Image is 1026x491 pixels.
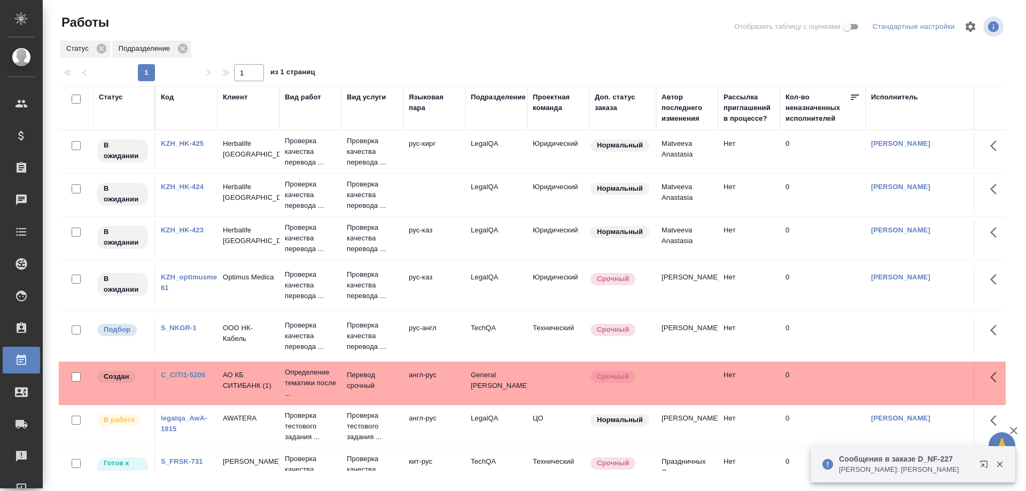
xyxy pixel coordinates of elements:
[104,227,142,248] p: В ожидании
[59,14,109,31] span: Работы
[96,182,149,207] div: Исполнитель назначен, приступать к работе пока рано
[285,92,321,103] div: Вид работ
[403,317,465,355] td: рус-англ
[465,176,527,214] td: LegalQA
[465,220,527,257] td: LegalQA
[161,226,204,234] a: KZH_HK-423
[104,183,142,205] p: В ожидании
[223,272,274,283] p: Optimus Medica
[403,408,465,445] td: англ-рус
[161,183,204,191] a: KZH_HK-424
[597,274,629,284] p: Срочный
[780,176,866,214] td: 0
[223,413,274,424] p: AWATERA
[347,92,386,103] div: Вид услуги
[595,92,651,113] div: Доп. статус заказа
[984,220,1009,245] button: Здесь прячутся важные кнопки
[871,92,918,103] div: Исполнитель
[104,371,129,382] p: Создан
[527,408,589,445] td: ЦО
[403,451,465,488] td: кит-рус
[656,176,718,214] td: Matveeva Anastasia
[597,140,643,151] p: Нормальный
[984,364,1009,390] button: Здесь прячутся важные кнопки
[104,324,130,335] p: Подбор
[662,92,713,124] div: Автор последнего изменения
[780,451,866,488] td: 0
[983,17,1006,37] span: Посмотреть информацию
[347,179,398,211] p: Проверка качества перевода ...
[718,133,780,170] td: Нет
[984,408,1009,433] button: Здесь прячутся важные кнопки
[870,19,958,35] div: split button
[285,320,336,352] p: Проверка качества перевода ...
[718,317,780,355] td: Нет
[223,370,274,391] p: АО КБ СИТИБАНК (1)
[96,138,149,163] div: Исполнитель назначен, приступать к работе пока рано
[984,267,1009,292] button: Здесь прячутся важные кнопки
[656,133,718,170] td: Matveeva Anastasia
[786,92,850,124] div: Кол-во неназначенных исполнителей
[270,66,315,81] span: из 1 страниц
[223,92,247,103] div: Клиент
[597,371,629,382] p: Срочный
[656,267,718,304] td: [PERSON_NAME]
[403,364,465,402] td: англ-рус
[161,371,205,379] a: C_CITI1-5206
[984,133,1009,159] button: Здесь прячутся важные кнопки
[656,451,718,488] td: Праздничных Ольга
[223,138,274,160] p: Herbalife [GEOGRAPHIC_DATA]
[656,408,718,445] td: [PERSON_NAME]
[347,410,398,442] p: Проверка тестового задания ...
[527,451,589,488] td: Технический
[161,273,234,292] a: KZH_optimusmedica-61
[223,323,274,344] p: ООО НК-Кабель
[403,267,465,304] td: рус-каз
[409,92,460,113] div: Языковая пара
[96,323,149,337] div: Можно подбирать исполнителей
[347,320,398,352] p: Проверка качества перевода ...
[597,227,643,237] p: Нормальный
[984,317,1009,343] button: Здесь прячутся важные кнопки
[403,220,465,257] td: рус-каз
[597,324,629,335] p: Срочный
[285,367,336,399] p: Определение тематики после ...
[285,269,336,301] p: Проверка качества перевода ...
[347,269,398,301] p: Проверка качества перевода ...
[958,14,983,40] span: Настроить таблицу
[465,317,527,355] td: TechQA
[119,43,174,54] p: Подразделение
[471,92,526,103] div: Подразделение
[104,140,142,161] p: В ожидании
[104,274,142,295] p: В ожидании
[780,133,866,170] td: 0
[597,415,643,425] p: Нормальный
[223,182,274,203] p: Herbalife [GEOGRAPHIC_DATA]
[871,183,930,191] a: [PERSON_NAME]
[465,408,527,445] td: LegalQA
[993,434,1011,457] span: 🙏
[285,410,336,442] p: Проверка тестового задания ...
[60,41,110,58] div: Статус
[96,456,149,481] div: Исполнитель может приступить к работе
[96,225,149,250] div: Исполнитель назначен, приступать к работе пока рано
[780,317,866,355] td: 0
[104,415,135,425] p: В работе
[112,41,191,58] div: Подразделение
[285,179,336,211] p: Проверка качества перевода ...
[161,139,204,147] a: KZH_HK-425
[718,408,780,445] td: Нет
[839,454,973,464] p: Сообщения в заказе D_NF-227
[465,267,527,304] td: LegalQA
[989,432,1015,459] button: 🙏
[285,136,336,168] p: Проверка качества перевода ...
[96,370,149,384] div: Заказ еще не согласован с клиентом, искать исполнителей рано
[285,222,336,254] p: Проверка качества перевода ...
[161,92,174,103] div: Код
[347,370,398,391] p: Перевод срочный
[161,457,203,465] a: S_FRSK-731
[718,176,780,214] td: Нет
[285,454,336,486] p: Проверка качества перевода ...
[96,413,149,427] div: Исполнитель выполняет работу
[347,222,398,254] p: Проверка качества перевода ...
